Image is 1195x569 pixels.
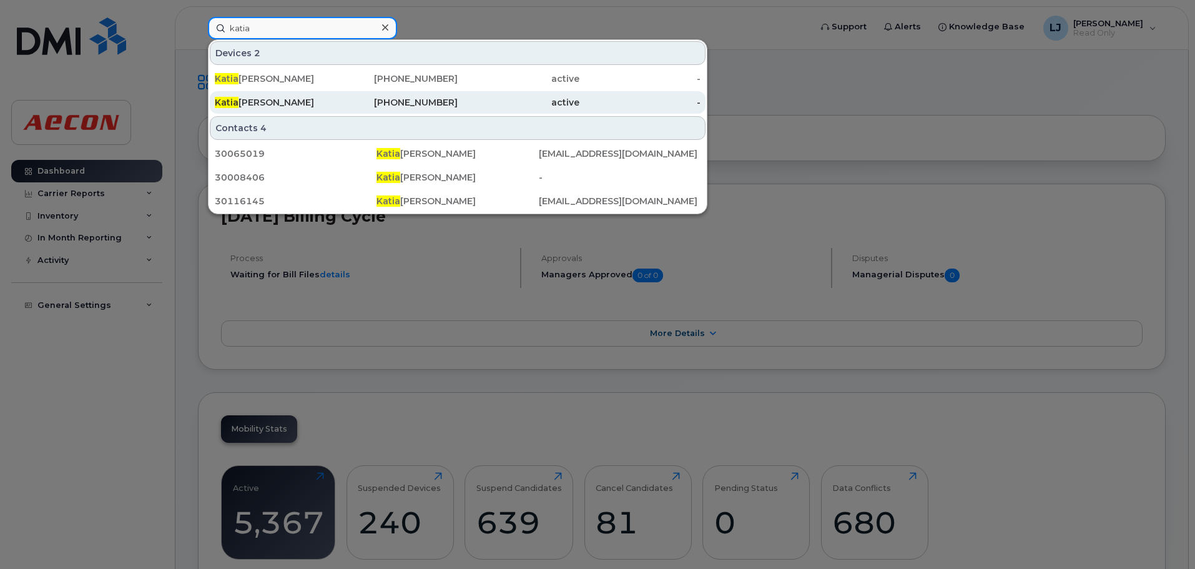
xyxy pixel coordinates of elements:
div: - [579,72,701,85]
div: [PERSON_NAME] [215,96,337,109]
span: 4 [260,122,267,134]
span: Katia [376,172,400,183]
div: 30008406 [215,171,376,184]
span: Katia [215,73,239,84]
div: [PERSON_NAME] [376,195,538,207]
a: 30116145Katia[PERSON_NAME][EMAIL_ADDRESS][DOMAIN_NAME] [210,190,706,212]
div: active [458,72,579,85]
div: Contacts [210,116,706,140]
div: [EMAIL_ADDRESS][DOMAIN_NAME] [539,147,701,160]
div: [PERSON_NAME] [376,147,538,160]
a: Katia[PERSON_NAME][PHONE_NUMBER]active- [210,67,706,90]
span: 2 [254,47,260,59]
div: [PHONE_NUMBER] [337,72,458,85]
span: Katia [376,148,400,159]
div: - [579,96,701,109]
div: [PERSON_NAME] [376,171,538,184]
div: [EMAIL_ADDRESS][DOMAIN_NAME] [539,195,701,207]
div: Devices [210,41,706,65]
span: Katia [215,97,239,108]
span: Katia [376,195,400,207]
a: 30065019Katia[PERSON_NAME][EMAIL_ADDRESS][DOMAIN_NAME] [210,142,706,165]
div: [PERSON_NAME] [215,72,337,85]
div: active [458,96,579,109]
div: 30065019 [215,147,376,160]
div: [PHONE_NUMBER] [337,96,458,109]
div: - [539,171,701,184]
a: Katia[PERSON_NAME][PHONE_NUMBER]active- [210,91,706,114]
div: 30116145 [215,195,376,207]
a: 30008406Katia[PERSON_NAME]- [210,166,706,189]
